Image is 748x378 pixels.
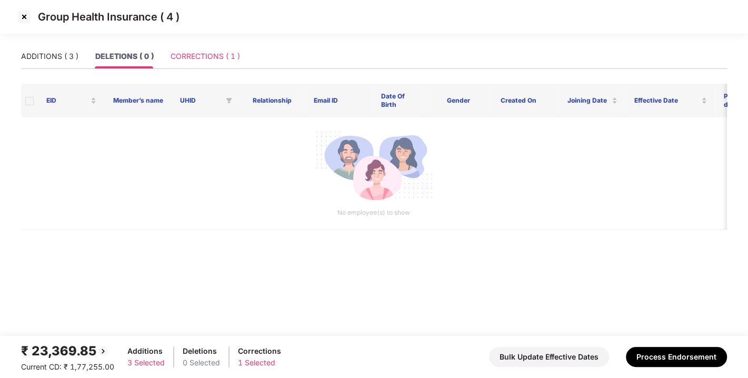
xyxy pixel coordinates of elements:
[46,96,88,105] span: EID
[626,84,715,117] th: Effective Date
[127,357,165,369] div: 3 Selected
[634,96,699,105] span: Effective Date
[127,345,165,357] div: Additions
[16,8,33,25] img: svg+xml;base64,PHN2ZyBpZD0iQ3Jvc3MtMzJ4MzIiIHhtbG5zPSJodHRwOi8vd3d3LnczLm9yZy8yMDAwL3N2ZyIgd2lkdG...
[489,347,609,367] button: Bulk Update Effective Dates
[21,341,114,361] div: ₹ 23,369.85
[29,208,718,218] p: No employee(s) to show
[315,126,433,208] img: svg+xml;base64,PHN2ZyB4bWxucz0iaHR0cDovL3d3dy53My5vcmcvMjAwMC9zdmciIGlkPSJNdWx0aXBsZV9lbXBsb3llZS...
[180,96,222,105] span: UHID
[21,362,114,371] span: Current CD: ₹ 1,77,255.00
[183,345,220,357] div: Deletions
[171,51,240,62] div: CORRECTIONS ( 1 )
[95,51,154,62] div: DELETIONS ( 0 )
[21,51,78,62] div: ADDITIONS ( 3 )
[238,84,305,117] th: Relationship
[105,84,172,117] th: Member’s name
[559,84,626,117] th: Joining Date
[226,97,232,104] span: filter
[305,84,372,117] th: Email ID
[626,347,727,367] button: Process Endorsement
[567,96,610,105] span: Joining Date
[38,11,179,23] p: Group Health Insurance ( 4 )
[183,357,220,369] div: 0 Selected
[492,84,558,117] th: Created On
[372,84,425,117] th: Date Of Birth
[38,84,105,117] th: EID
[425,84,492,117] th: Gender
[238,357,281,369] div: 1 Selected
[97,345,109,357] img: svg+xml;base64,PHN2ZyBpZD0iQmFjay0yMHgyMCIgeG1sbnM9Imh0dHA6Ly93d3cudzMub3JnLzIwMDAvc3ZnIiB3aWR0aD...
[224,94,234,107] span: filter
[238,345,281,357] div: Corrections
